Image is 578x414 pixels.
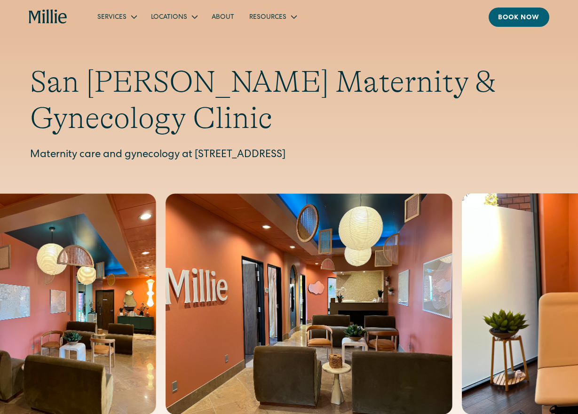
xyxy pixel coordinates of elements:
div: Locations [151,13,187,23]
div: Resources [242,9,303,24]
a: home [29,9,67,24]
h1: San [PERSON_NAME] Maternity & Gynecology Clinic [30,64,548,136]
a: Book now [489,8,549,27]
div: Resources [249,13,286,23]
div: Services [90,9,143,24]
div: Services [97,13,127,23]
div: Locations [143,9,204,24]
a: About [204,9,242,24]
div: Book now [498,13,540,23]
p: Maternity care and gynecology at [STREET_ADDRESS] [30,148,548,163]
